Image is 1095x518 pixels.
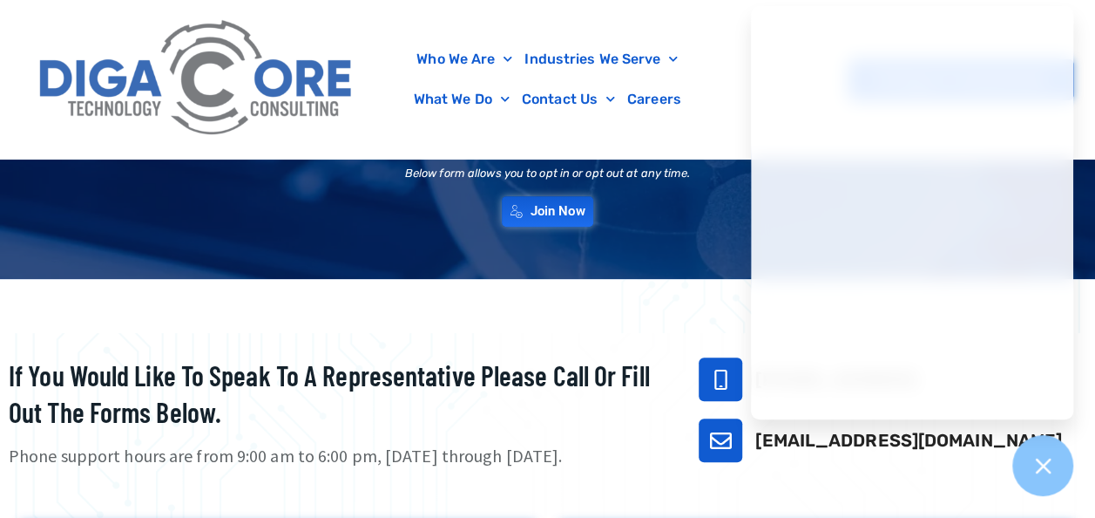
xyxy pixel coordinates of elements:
[408,79,516,119] a: What We Do
[405,167,691,179] h2: Below form allows you to opt in or opt out at any time.
[30,9,363,150] img: Digacore Logo
[9,358,655,430] h2: If you would like to speak to a representative please call or fill out the forms below.
[751,6,1073,419] iframe: Chatgenie Messenger
[516,79,621,119] a: Contact Us
[621,79,687,119] a: Careers
[372,39,722,119] nav: Menu
[531,205,585,218] span: Join Now
[699,419,742,462] a: support@digacore.com
[699,358,742,401] a: 732-646-5725
[755,430,1062,451] a: [EMAIL_ADDRESS][DOMAIN_NAME]
[518,39,684,79] a: Industries We Serve
[410,39,518,79] a: Who We Are
[502,196,594,227] a: Join Now
[9,444,655,469] p: Phone support hours are from 9:00 am to 6:00 pm, [DATE] through [DATE].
